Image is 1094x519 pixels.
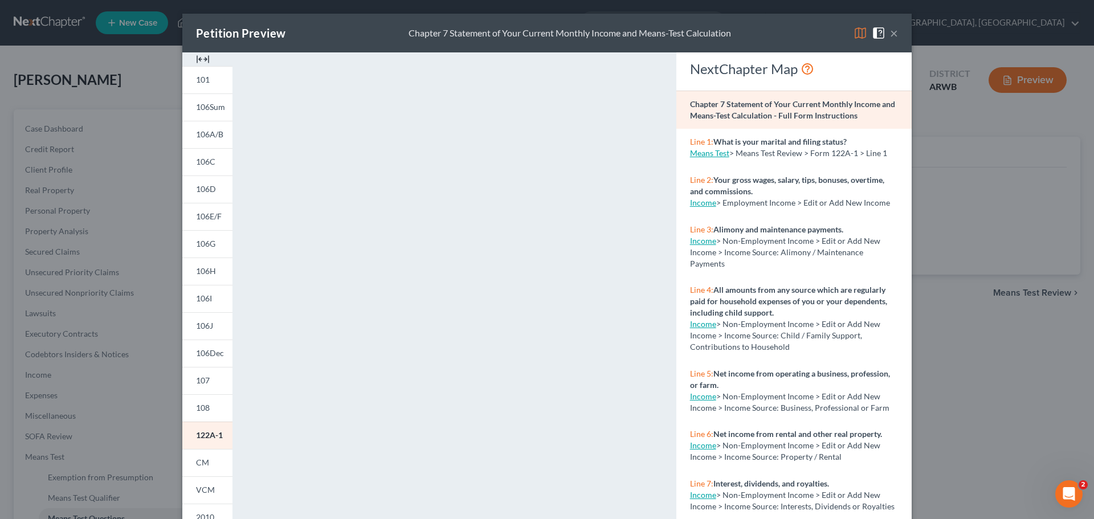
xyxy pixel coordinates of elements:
span: 2 [1079,480,1088,489]
span: 101 [196,75,210,84]
span: 106Dec [196,348,224,358]
span: > Non-Employment Income > Edit or Add New Income > Income Source: Interests, Dividends or Royalties [690,490,895,511]
span: 106Sum [196,102,225,112]
a: 106I [182,285,232,312]
span: 106A/B [196,129,223,139]
strong: Net income from rental and other real property. [713,429,882,439]
span: 106G [196,239,215,248]
span: Line 4: [690,285,713,295]
iframe: Intercom live chat [1055,480,1083,508]
a: VCM [182,476,232,504]
a: 106E/F [182,203,232,230]
div: Chapter 7 Statement of Your Current Monthly Income and Means-Test Calculation [409,27,731,40]
span: > Non-Employment Income > Edit or Add New Income > Income Source: Business, Professional or Farm [690,391,889,412]
span: 106D [196,184,216,194]
a: Income [690,198,716,207]
span: Line 2: [690,175,713,185]
a: CM [182,449,232,476]
span: 106H [196,266,216,276]
a: 106Sum [182,93,232,121]
a: Means Test [690,148,729,158]
a: 106C [182,148,232,175]
span: Line 1: [690,137,713,146]
span: > Non-Employment Income > Edit or Add New Income > Income Source: Property / Rental [690,440,880,461]
div: NextChapter Map [690,60,898,78]
img: map-eea8200ae884c6f1103ae1953ef3d486a96c86aabb227e865a55264e3737af1f.svg [854,26,867,40]
span: VCM [196,485,215,495]
span: > Means Test Review > Form 122A-1 > Line 1 [729,148,887,158]
span: 106J [196,321,213,330]
img: help-close-5ba153eb36485ed6c1ea00a893f15db1cb9b99d6cae46e1a8edb6c62d00a1a76.svg [872,26,885,40]
button: × [890,26,898,40]
a: 106G [182,230,232,258]
a: Income [690,490,716,500]
strong: Your gross wages, salary, tips, bonuses, overtime, and commissions. [690,175,884,196]
strong: Interest, dividends, and royalties. [713,479,829,488]
span: Line 3: [690,224,713,234]
strong: Net income from operating a business, profession, or farm. [690,369,890,390]
strong: All amounts from any source which are regularly paid for household expenses of you or your depend... [690,285,887,317]
a: 108 [182,394,232,422]
span: Line 6: [690,429,713,439]
a: 106Dec [182,340,232,367]
span: > Employment Income > Edit or Add New Income [716,198,890,207]
a: Income [690,236,716,246]
a: Income [690,440,716,450]
div: Petition Preview [196,25,285,41]
a: 106A/B [182,121,232,148]
span: 122A-1 [196,430,223,440]
span: 106I [196,293,212,303]
img: expand-e0f6d898513216a626fdd78e52531dac95497ffd26381d4c15ee2fc46db09dca.svg [196,52,210,66]
a: 106D [182,175,232,203]
span: Line 7: [690,479,713,488]
a: 106H [182,258,232,285]
strong: Alimony and maintenance payments. [713,224,843,234]
a: 122A-1 [182,422,232,449]
span: CM [196,457,209,467]
span: 106E/F [196,211,222,221]
span: Line 5: [690,369,713,378]
a: 106J [182,312,232,340]
a: Income [690,391,716,401]
a: 107 [182,367,232,394]
span: 108 [196,403,210,412]
span: > Non-Employment Income > Edit or Add New Income > Income Source: Child / Family Support, Contrib... [690,319,880,352]
span: 107 [196,375,210,385]
span: 106C [196,157,215,166]
a: Income [690,319,716,329]
a: 101 [182,66,232,93]
span: > Non-Employment Income > Edit or Add New Income > Income Source: Alimony / Maintenance Payments [690,236,880,268]
strong: Chapter 7 Statement of Your Current Monthly Income and Means-Test Calculation - Full Form Instruc... [690,99,895,120]
strong: What is your marital and filing status? [713,137,847,146]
